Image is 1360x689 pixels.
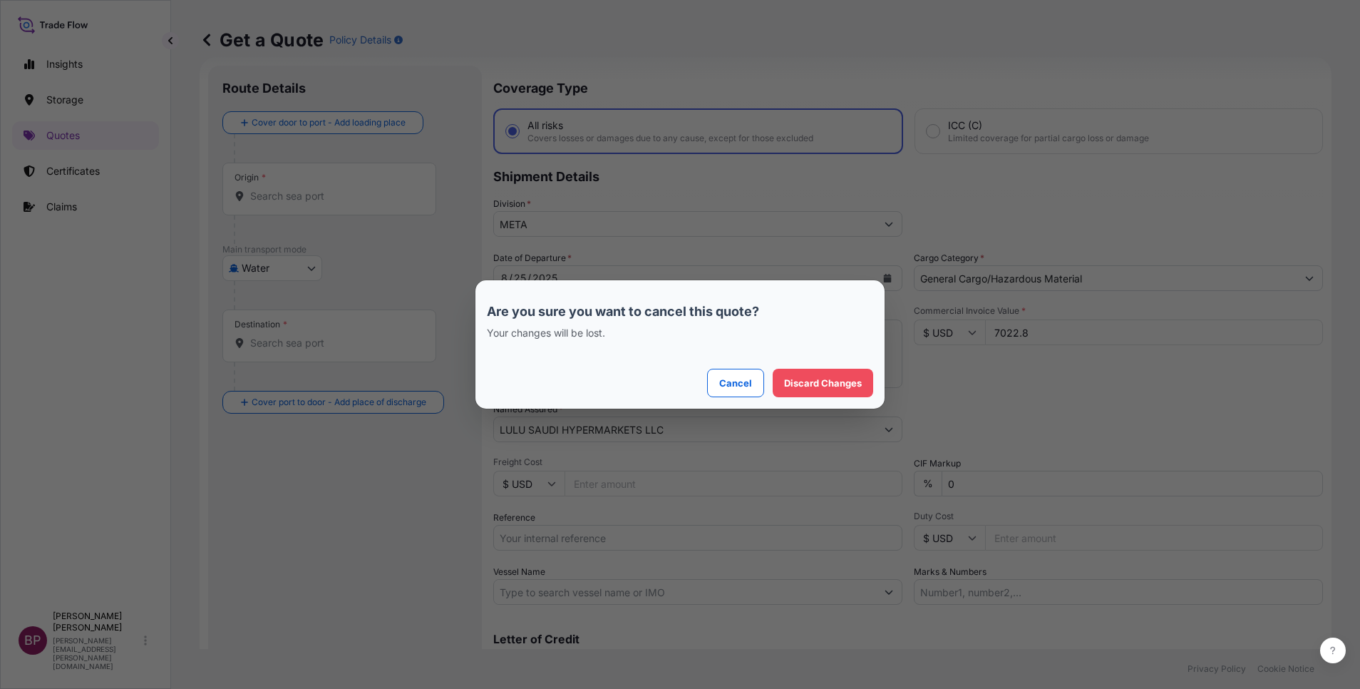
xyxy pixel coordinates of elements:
button: Discard Changes [773,369,873,397]
button: Cancel [707,369,764,397]
p: Are you sure you want to cancel this quote? [487,303,873,320]
p: Cancel [719,376,752,390]
p: Your changes will be lost. [487,326,873,340]
p: Discard Changes [784,376,862,390]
